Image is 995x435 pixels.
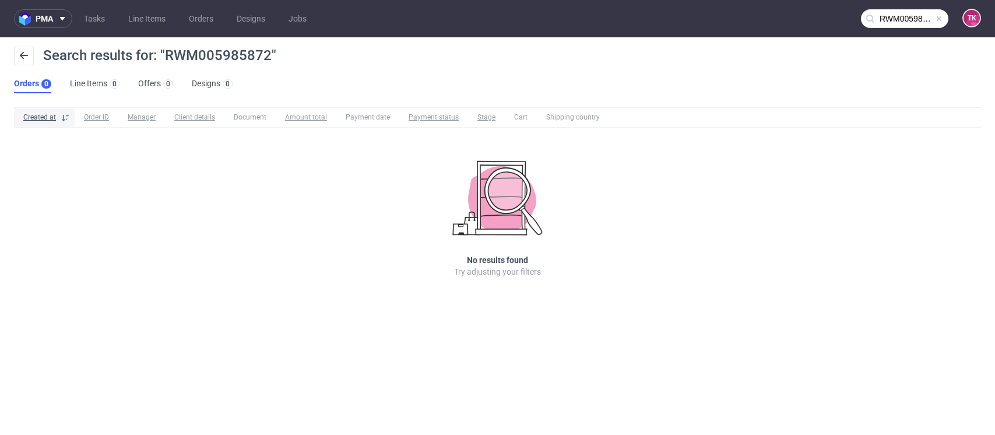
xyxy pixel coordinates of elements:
a: Jobs [282,9,314,28]
div: 0 [166,80,170,88]
span: Payment date [346,113,390,122]
a: Offers0 [138,75,173,93]
span: Amount total [285,113,327,122]
a: Line Items0 [70,75,119,93]
span: Created at [23,113,56,122]
span: Search results for: "RWM005985872" [43,47,276,64]
div: 0 [112,80,117,88]
a: Tasks [77,9,112,28]
h3: No results found [467,254,528,266]
div: 0 [226,80,230,88]
a: Designs [230,9,272,28]
span: Shipping country [546,113,600,122]
img: logo [19,12,36,26]
span: Order ID [84,113,109,122]
a: Designs0 [192,75,233,93]
span: Payment status [409,113,459,122]
button: pma [14,9,72,28]
span: Document [234,113,266,122]
div: 0 [44,80,48,88]
span: Cart [514,113,528,122]
span: Client details [174,113,215,122]
p: Try adjusting your filters [454,266,541,278]
span: Manager [128,113,156,122]
figcaption: TK [964,10,980,26]
a: Line Items [121,9,173,28]
span: Stage [477,113,495,122]
span: pma [36,15,53,23]
a: Orders [182,9,220,28]
a: Orders0 [14,75,51,93]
